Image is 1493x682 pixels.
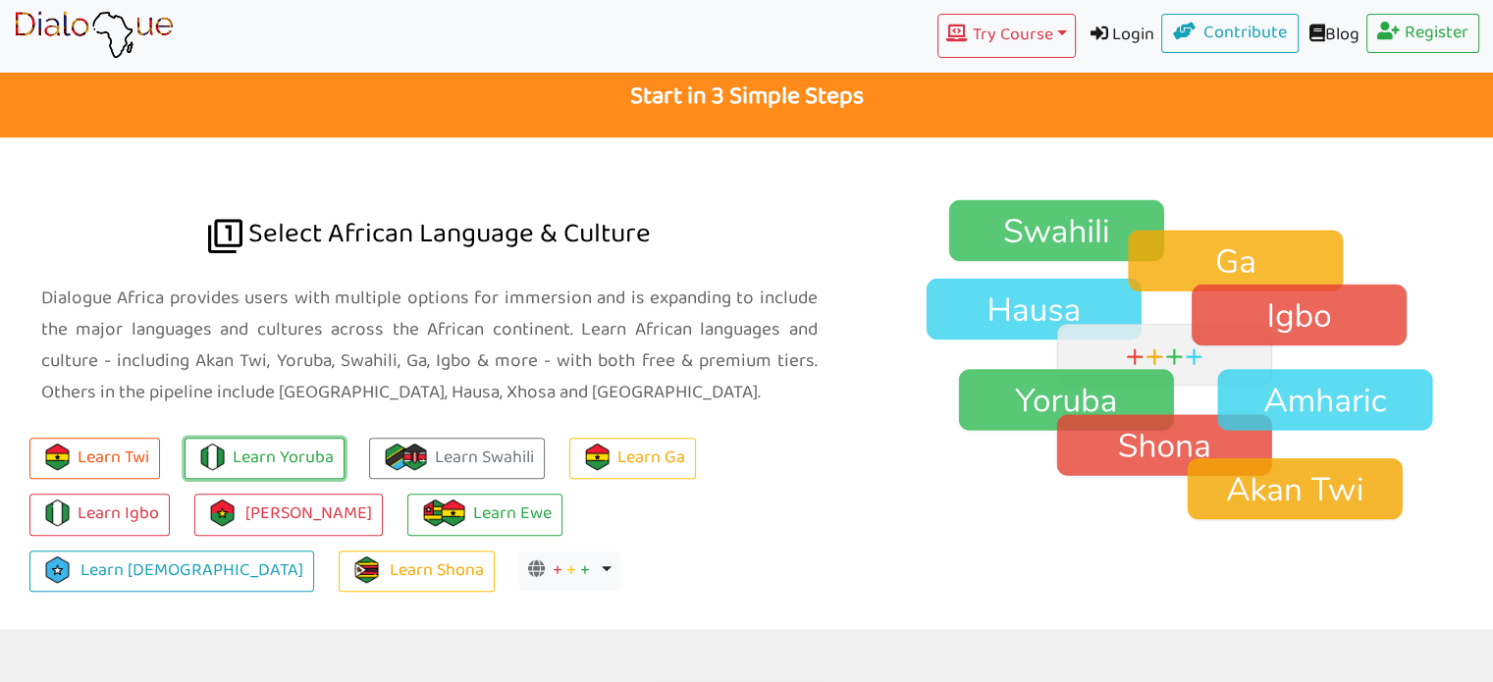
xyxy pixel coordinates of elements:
a: Learn Ga [569,438,696,480]
a: Learn Swahili [369,438,545,480]
button: + + + [519,551,620,591]
button: Try Course [937,14,1075,58]
img: togo.0c01db91.png [422,499,449,526]
button: Learn Twi [29,438,160,480]
img: flag-nigeria.710e75b6.png [44,499,71,526]
span: + [580,555,590,586]
a: Blog [1299,14,1366,58]
a: Contribute [1161,14,1299,53]
img: flag-tanzania.fe228584.png [384,444,410,470]
img: kenya.f9bac8fe.png [401,444,428,470]
img: flag-ghana.106b55d9.png [44,444,71,470]
img: zimbabwe.93903875.png [353,556,380,583]
a: Learn [DEMOGRAPHIC_DATA] [29,551,314,593]
p: Dialogue Africa provides users with multiple options for immersion and is expanding to include th... [41,283,818,409]
a: Learn Yoruba [185,438,345,480]
img: flag-ghana.106b55d9.png [584,444,611,470]
a: Learn Shona [339,551,495,593]
span: + [566,555,576,586]
a: Learn Igbo [29,494,170,536]
a: [PERSON_NAME] [194,494,383,536]
a: Learn Ewe [407,494,562,536]
img: learn African language platform app [14,11,174,60]
img: burkina-faso.42b537ce.png [209,499,236,526]
span: + [553,555,562,586]
a: Register [1366,14,1480,53]
img: flag-ghana.106b55d9.png [440,499,466,526]
img: Twi language, Yoruba, Hausa, Fante, Igbo, Swahili, Amharic, Shona [888,198,1493,523]
h2: Select African Language & Culture [41,137,818,272]
a: Login [1076,14,1162,58]
img: african language dialogue [208,219,242,253]
img: flag-nigeria.710e75b6.png [199,444,226,470]
img: somalia.d5236246.png [44,556,71,583]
